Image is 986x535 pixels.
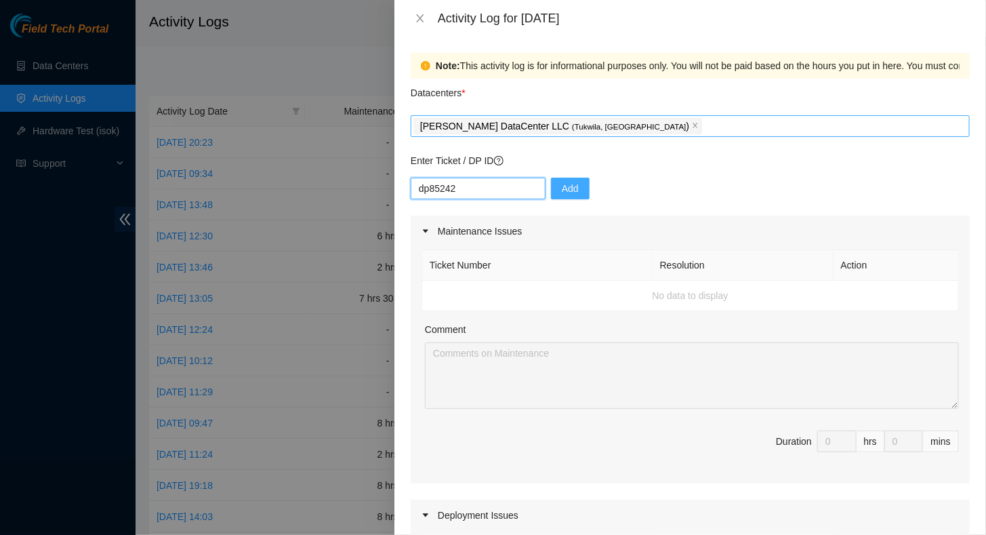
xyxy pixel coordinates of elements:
th: Ticket Number [422,250,653,281]
textarea: Comment [425,342,959,409]
div: hrs [857,431,885,452]
span: caret-right [422,511,430,519]
span: caret-right [422,227,430,235]
button: Close [411,12,430,25]
div: Deployment Issues [411,500,970,531]
div: mins [923,431,959,452]
label: Comment [425,322,466,337]
span: close [415,13,426,24]
div: Activity Log for [DATE] [438,11,970,26]
span: question-circle [494,156,504,165]
span: exclamation-circle [421,61,430,71]
button: Add [551,178,590,199]
p: Datacenters [411,79,466,100]
span: ( Tukwila, [GEOGRAPHIC_DATA] [572,123,686,131]
td: No data to display [422,281,959,311]
span: Add [562,181,579,196]
p: [PERSON_NAME] DataCenter LLC ) [420,119,689,134]
strong: Note: [436,58,460,73]
p: Enter Ticket / DP ID [411,153,970,168]
div: Maintenance Issues [411,216,970,247]
span: close [692,122,699,130]
th: Resolution [653,250,834,281]
div: Duration [776,434,812,449]
th: Action [834,250,959,281]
